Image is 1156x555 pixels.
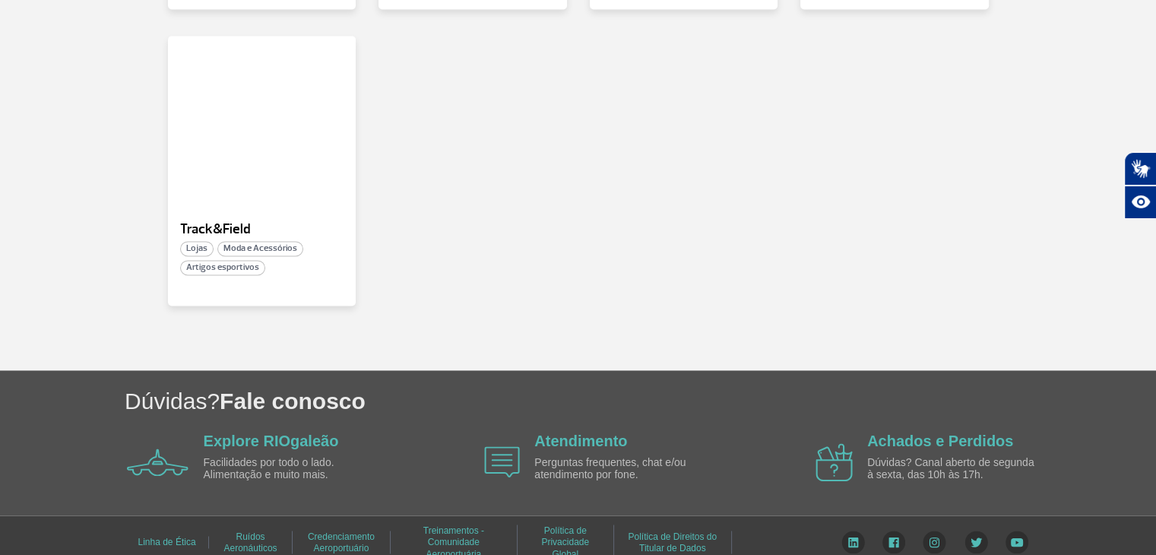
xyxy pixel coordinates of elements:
span: Artigos esportivos [180,260,265,275]
button: Abrir recursos assistivos. [1124,186,1156,219]
p: Dúvidas? Canal aberto de segunda à sexta, das 10h às 17h. [867,457,1042,480]
img: airplane icon [484,446,520,477]
img: YouTube [1006,531,1028,553]
a: Explore RIOgaleão [204,433,339,449]
img: LinkedIn [841,531,865,553]
p: Facilidades por todo o lado. Alimentação e muito mais. [204,457,378,480]
img: Facebook [882,531,905,553]
p: Perguntas frequentes, chat e/ou atendimento por fone. [534,457,709,480]
h1: Dúvidas? [125,385,1156,417]
a: Atendimento [534,433,627,449]
img: Twitter [964,531,988,553]
span: Lojas [180,241,214,256]
a: Achados e Perdidos [867,433,1013,449]
span: Fale conosco [220,388,366,414]
div: Plugin de acessibilidade da Hand Talk. [1124,152,1156,219]
p: Track&Field [180,222,344,237]
a: Linha de Ética [138,531,195,553]
img: Instagram [923,531,946,553]
img: airplane icon [816,443,853,481]
span: Moda e Acessórios [217,241,303,256]
button: Abrir tradutor de língua de sinais. [1124,152,1156,186]
img: airplane icon [127,449,188,476]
